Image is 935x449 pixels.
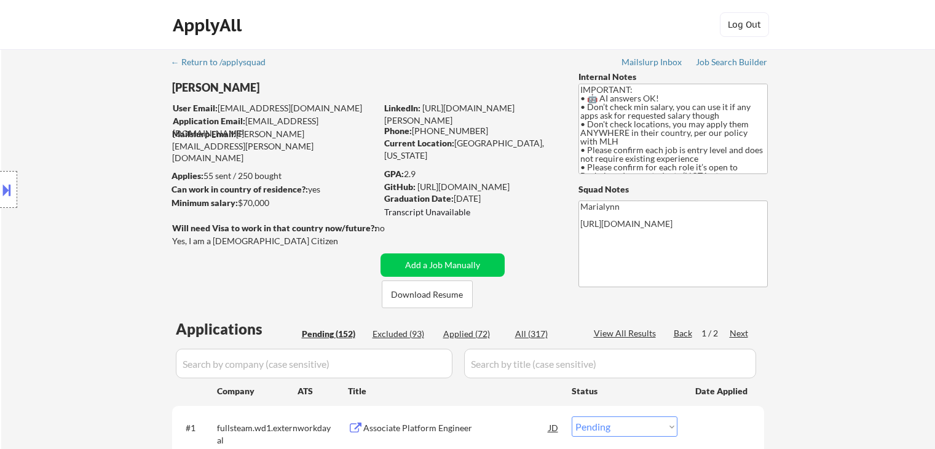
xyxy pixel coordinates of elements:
input: Search by company (case sensitive) [176,349,452,378]
strong: Can work in country of residence?: [172,184,308,194]
div: ← Return to /applysquad [171,58,277,66]
div: [PHONE_NUMBER] [384,125,558,137]
a: [URL][DOMAIN_NAME] [417,181,510,192]
div: #1 [186,422,207,434]
div: workday [298,422,348,434]
div: ApplyAll [173,15,245,36]
div: [GEOGRAPHIC_DATA], [US_STATE] [384,137,558,161]
div: Associate Platform Engineer [363,422,549,434]
div: 1 / 2 [701,327,730,340]
div: Next [730,327,749,340]
a: Mailslurp Inbox [621,57,683,70]
button: Log Out [720,12,769,37]
strong: Phone: [384,125,412,136]
button: Download Resume [382,280,473,308]
div: Applications [176,322,298,336]
div: Status [572,379,677,402]
div: Job Search Builder [696,58,768,66]
strong: GitHub: [384,181,416,192]
div: 55 sent / 250 bought [172,170,376,182]
div: Applied (72) [443,328,505,340]
div: $70,000 [172,197,376,209]
a: Job Search Builder [696,57,768,70]
strong: Will need Visa to work in that country now/future?: [172,223,377,233]
div: Yes, I am a [DEMOGRAPHIC_DATA] Citizen [172,235,380,247]
a: [URL][DOMAIN_NAME][PERSON_NAME] [384,103,515,125]
div: [PERSON_NAME][EMAIL_ADDRESS][PERSON_NAME][DOMAIN_NAME] [172,128,376,164]
div: Excluded (93) [373,328,434,340]
a: ← Return to /applysquad [171,57,277,70]
div: Pending (152) [302,328,363,340]
div: [EMAIL_ADDRESS][DOMAIN_NAME] [173,115,376,139]
div: 2.9 [384,168,560,180]
div: fullsteam.wd1.external [217,422,298,446]
button: Add a Job Manually [381,253,505,277]
div: Internal Notes [578,71,768,83]
div: Squad Notes [578,183,768,196]
div: All (317) [515,328,577,340]
strong: Graduation Date: [384,193,454,204]
div: Back [674,327,693,340]
div: Company [217,385,298,397]
div: [DATE] [384,193,558,205]
div: [PERSON_NAME] [172,80,425,95]
div: no [375,222,410,234]
strong: GPA: [384,169,404,179]
div: Title [348,385,560,397]
div: yes [172,183,373,196]
div: [EMAIL_ADDRESS][DOMAIN_NAME] [173,102,376,114]
input: Search by title (case sensitive) [464,349,756,378]
div: View All Results [594,327,660,340]
strong: LinkedIn: [384,103,420,113]
div: Date Applied [695,385,749,397]
div: Mailslurp Inbox [621,58,683,66]
div: ATS [298,385,348,397]
div: JD [548,416,560,439]
strong: Current Location: [384,138,454,148]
